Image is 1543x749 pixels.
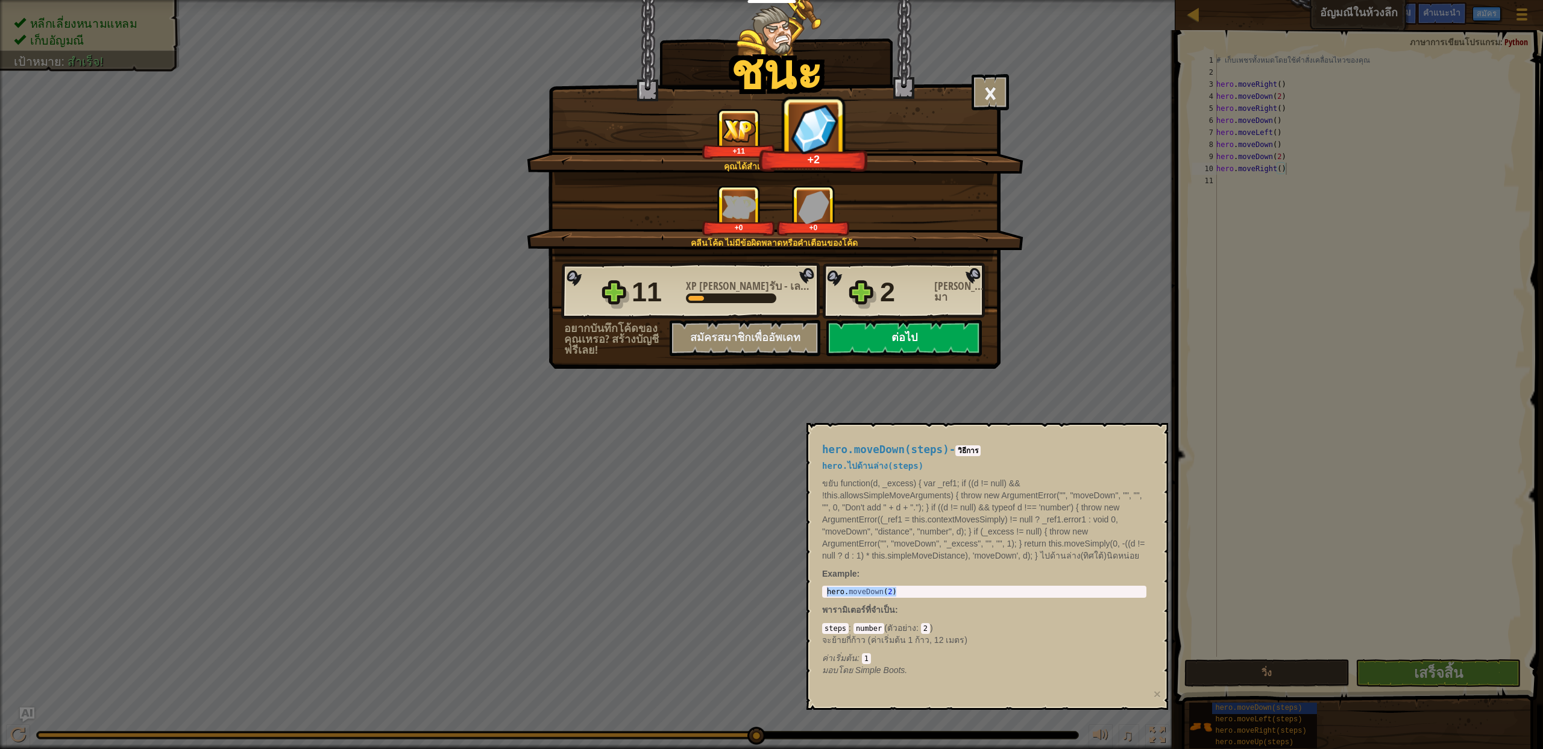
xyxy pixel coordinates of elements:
[822,634,1146,646] p: จะย้ายกี่ก้าว (ค่าเริ่มต้น 1 ก้าว, 12 เมตร)
[731,45,822,98] h1: ชนะ
[686,278,784,293] span: XP [PERSON_NAME]รับ
[857,653,862,663] span: :
[822,569,859,578] strong: :
[779,223,847,232] div: +0
[972,74,1009,110] button: ×
[822,622,1146,664] div: ( )
[722,195,756,219] img: XP ที่ได้รับ
[822,444,1146,456] h4: -
[686,281,812,292] div: -
[822,461,923,471] span: hero.ไปด้านล่าง(steps)
[853,623,884,634] code: number
[822,665,907,675] em: Simple Boots.
[880,273,927,312] div: 2
[822,477,1146,562] p: ขยับ function(d, _excess) { var _ref1; if ((d != null) && !this.allowsSimpleMoveArguments) { thro...
[822,569,857,578] span: Example
[632,273,679,312] div: 11
[1154,688,1161,700] button: ×
[705,146,773,155] div: +11
[722,119,756,142] img: XP ที่ได้รับ
[822,443,949,456] span: hero.moveDown(steps)
[822,605,895,615] span: พารามิเตอร์ที่จำเป็น
[788,278,819,293] span: เลเวล
[705,223,773,232] div: +0
[921,623,930,634] code: 2
[955,445,981,456] code: วิธีการ
[822,665,855,675] span: มอบโดย
[822,623,849,634] code: steps
[798,190,829,224] img: อัญมณีที่ได้มา
[826,320,982,356] button: ต่อไป
[934,281,988,302] div: [PERSON_NAME]ได้มา
[862,653,871,664] code: 1
[564,323,670,356] div: อยากบันทึกโค้ดของคุณเหรอ? สร้างบัญชีฟรีเลย!
[584,237,964,249] div: คลีนโค้ด ไม่มีข้อผิดพลาดหรือคำเตือนของโค้ด
[584,160,964,172] div: คุณได้สำเร็จ เพชรในเหวลึก
[670,320,820,356] button: สมัครสมาชิกเพื่ออัพเดท
[895,605,898,615] span: :
[887,623,916,633] span: ตัวอย่าง
[916,623,921,633] span: :
[849,623,853,633] span: :
[790,103,838,154] img: อัญมณีที่ได้มา
[762,152,865,166] div: +2
[822,653,857,663] span: ค่าเริ่มต้น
